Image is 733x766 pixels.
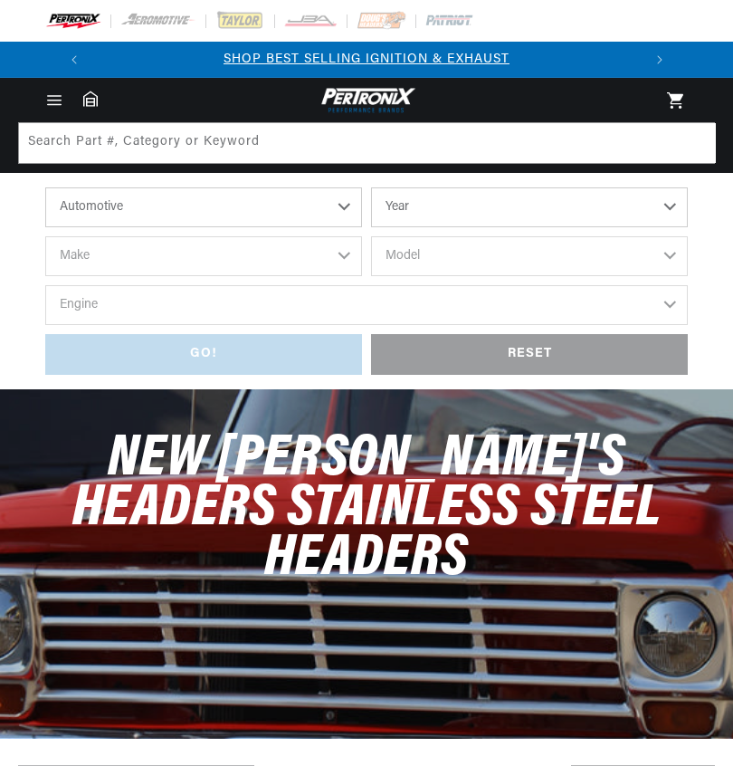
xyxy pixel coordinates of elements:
img: Pertronix [317,85,416,115]
select: Model [371,236,688,276]
div: Announcement [92,50,642,70]
select: Ride Type [45,187,362,227]
summary: Menu [34,91,74,110]
a: Garage: 0 item(s) [83,91,98,107]
div: RESET [371,334,688,375]
button: Translation missing: en.sections.announcements.next_announcement [642,42,678,78]
select: Engine [45,285,688,325]
button: Search Part #, Category or Keyword [674,123,714,163]
button: Translation missing: en.sections.announcements.previous_announcement [56,42,92,78]
span: New [PERSON_NAME]'s Headers Stainless Steel Headers [72,430,662,589]
select: Make [45,236,362,276]
input: Search Part #, Category or Keyword [19,123,716,163]
select: Year [371,187,688,227]
div: 1 of 2 [92,50,642,70]
a: SHOP BEST SELLING IGNITION & EXHAUST [224,53,509,66]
